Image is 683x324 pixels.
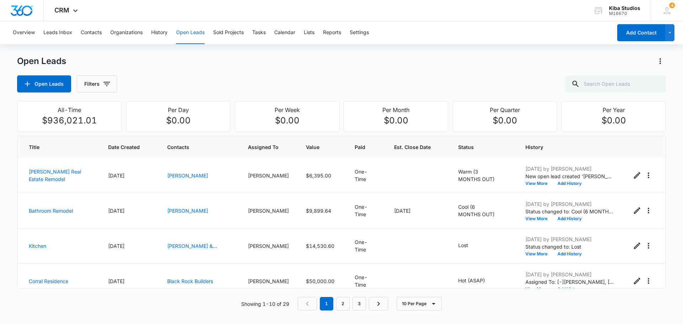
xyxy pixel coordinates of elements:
a: [PERSON_NAME] [167,172,208,179]
button: Open Leads [176,21,205,44]
span: [DATE] [394,208,411,214]
button: Actions [643,240,654,251]
button: Calendar [274,21,295,44]
button: 10 Per Page [397,297,442,310]
p: Status changed to: Lost [525,243,614,250]
button: Filters [77,75,117,92]
div: notifications count [669,2,675,8]
button: Reports [323,21,341,44]
a: Black Rock Builders [167,278,213,284]
button: Tasks [252,21,266,44]
button: View More [525,217,552,221]
span: Est. Close Date [394,143,431,151]
button: Edit Open Lead [631,205,643,216]
button: View More [525,181,552,186]
button: Add History [552,287,587,291]
a: [PERSON_NAME] [167,208,208,214]
span: $50,000.00 [306,278,334,284]
button: Add History [552,181,587,186]
p: $0.00 [239,114,335,127]
button: Organizations [110,21,143,44]
span: $6,395.00 [306,172,331,179]
p: $0.00 [131,114,226,127]
input: Search Open Leads [566,75,666,92]
nav: Pagination [298,297,388,310]
button: Add History [552,217,587,221]
td: One-Time [346,158,386,193]
button: Actions [643,170,654,181]
p: Per Year [566,106,661,114]
p: $936,021.01 [22,114,117,127]
a: Corral Residence [29,278,68,284]
span: $9,899.64 [306,208,331,214]
span: Title [29,143,81,151]
p: Per Quarter [457,106,552,114]
p: Hot (ASAP) [458,277,485,284]
button: Edit Open Lead [631,240,643,251]
p: All-Time [22,106,117,114]
div: - - Select to Edit Field [458,203,508,218]
p: [DATE] by [PERSON_NAME] [525,165,614,172]
button: Actions [643,275,654,287]
button: Lists [304,21,314,44]
a: Page 2 [336,297,350,310]
span: $14,530.60 [306,243,334,249]
p: Status changed to: Cool (6 MONTHS OUT) [525,208,614,215]
div: - - Select to Edit Field [458,241,481,250]
p: Assigned To: [-][PERSON_NAME], [+][PERSON_NAME] [525,278,614,286]
span: Assigned To [248,143,289,151]
td: One-Time [346,264,386,299]
p: Per Day [131,106,226,114]
span: [DATE] [108,208,125,214]
span: [DATE] [108,243,125,249]
p: Lost [458,241,468,249]
button: Contacts [81,21,102,44]
button: History [151,21,168,44]
button: View More [525,287,552,291]
a: [PERSON_NAME] Real Estate Remodel [29,169,81,182]
p: Cool (6 MONTHS OUT) [458,203,496,218]
em: 1 [320,297,333,310]
a: Next Page [369,297,388,310]
button: Actions [655,55,666,67]
p: [DATE] by [PERSON_NAME] [525,235,614,243]
button: Edit Open Lead [631,275,643,287]
span: History [525,143,614,151]
span: [DATE] [108,172,125,179]
span: Contacts [167,143,231,151]
a: [PERSON_NAME] & [PERSON_NAME] [167,243,217,256]
button: Open Leads [17,75,71,92]
h1: Open Leads [17,56,66,67]
span: 4 [669,2,675,8]
div: - - Select to Edit Field [458,277,498,285]
button: Overview [13,21,35,44]
span: [DATE] [108,278,125,284]
p: $0.00 [348,114,444,127]
div: - - Select to Edit Field [458,168,508,183]
p: [DATE] by [PERSON_NAME] [525,200,614,208]
span: Date Created [108,143,140,151]
div: account id [609,11,640,16]
div: [PERSON_NAME] [248,242,289,250]
div: [PERSON_NAME] [248,172,289,179]
span: Paid [355,143,367,151]
span: Value [306,143,327,151]
p: New open lead created '[PERSON_NAME] Real Estate Remodel'. [525,172,614,180]
p: $0.00 [566,114,661,127]
div: account name [609,5,640,11]
a: Page 3 [353,297,366,310]
p: Warm (3 MONTHS OUT) [458,168,496,183]
button: Sold Projects [213,21,244,44]
div: [PERSON_NAME] [248,277,289,285]
p: Showing 1-10 of 29 [241,300,289,308]
p: Per Month [348,106,444,114]
td: One-Time [346,193,386,228]
td: One-Time [346,228,386,264]
a: Kitchen [29,243,46,249]
button: View More [525,252,552,256]
button: Edit Open Lead [631,170,643,181]
a: Bathroom Remodel [29,208,73,214]
button: Settings [350,21,369,44]
p: [DATE] by [PERSON_NAME] [525,271,614,278]
button: Leads Inbox [43,21,72,44]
